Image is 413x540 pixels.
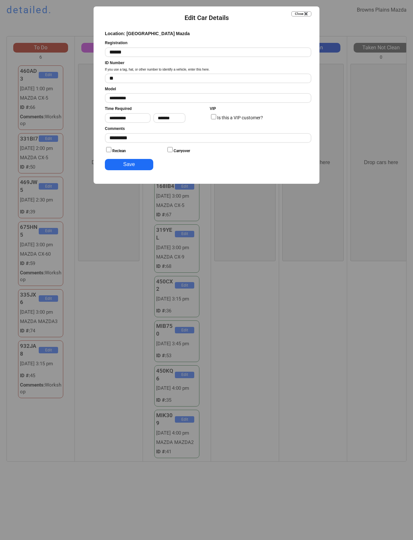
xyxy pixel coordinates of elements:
label: Reclean [112,149,126,153]
div: Model [105,86,116,92]
button: Close ✖️ [291,11,311,16]
div: Edit Car Details [185,13,229,22]
div: VIP [210,106,216,112]
label: Carryover [174,149,190,153]
div: Time Required [105,106,132,112]
div: Comments [105,126,125,132]
div: Location: [GEOGRAPHIC_DATA] Mazda [105,31,190,37]
div: If you use a tag, hat, or other number to identify a vehicle, enter this here. [105,67,210,72]
div: ID Number [105,60,125,66]
label: Is this a VIP customer? [217,115,263,120]
div: Registration [105,40,127,46]
button: Save [105,159,153,170]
